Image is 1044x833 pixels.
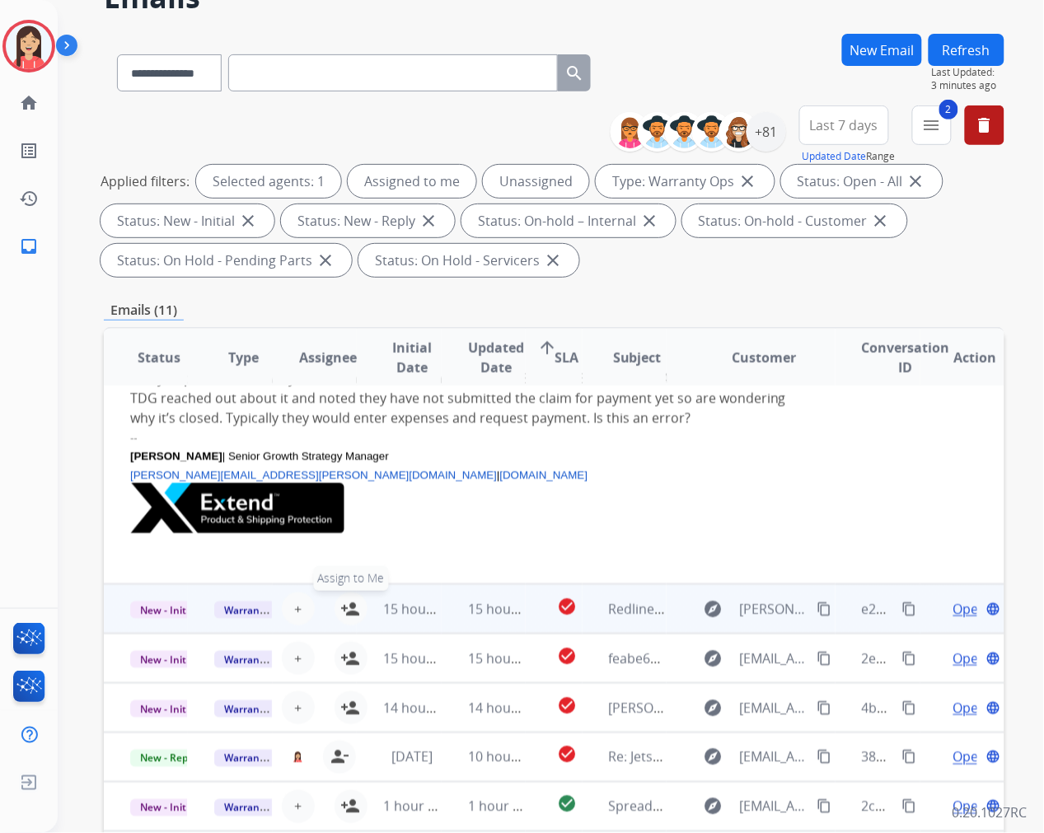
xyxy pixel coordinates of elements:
[214,799,299,817] span: Warranty Ops
[902,651,917,666] mat-icon: content_copy
[817,601,832,616] mat-icon: content_copy
[862,338,950,377] span: Conversation ID
[703,698,723,718] mat-icon: explore
[316,250,335,270] mat-icon: close
[557,745,577,765] mat-icon: check_circle
[596,165,775,198] div: Type: Warranty Ops
[747,112,786,152] div: +81
[282,790,315,823] button: +
[939,100,958,119] span: 2
[953,648,987,668] span: Open
[130,450,222,462] span: [PERSON_NAME]
[358,244,579,277] div: Status: On Hold - Servicers
[130,432,138,444] span: --
[294,648,302,668] span: +
[953,803,1028,823] p: 0.20.1027RC
[104,300,184,321] p: Emails (11)
[609,748,1027,766] span: Re: Jetson invoice for [PERSON_NAME]] Share your feedback with us
[555,348,579,367] span: SLA
[953,599,987,619] span: Open
[986,601,1001,616] mat-icon: language
[639,211,659,231] mat-icon: close
[906,171,926,191] mat-icon: close
[975,115,995,135] mat-icon: delete
[130,651,207,668] span: New - Initial
[101,204,274,237] div: Status: New - Initial
[214,700,299,718] span: Warranty Ops
[299,348,357,367] span: Assignee
[500,465,588,483] a: [DOMAIN_NAME]
[500,469,588,481] span: [DOMAIN_NAME]
[732,348,796,367] span: Customer
[282,592,315,625] button: +
[214,651,299,668] span: Warranty Ops
[468,338,524,377] span: Updated Date
[703,747,723,767] mat-icon: explore
[817,700,832,715] mat-icon: content_copy
[293,751,303,763] img: agent-avatar
[341,698,361,718] mat-icon: person_add
[799,105,889,145] button: Last 7 days
[871,211,891,231] mat-icon: close
[383,699,465,717] span: 14 hours ago
[6,23,52,69] img: avatar
[739,698,808,718] span: [EMAIL_ADDRESS][DOMAIN_NAME]
[130,799,207,817] span: New - Initial
[564,63,584,83] mat-icon: search
[932,79,1004,92] span: 3 minutes ago
[419,211,438,231] mat-icon: close
[739,599,808,619] span: [PERSON_NAME][EMAIL_ADDRESS][PERSON_NAME][DOMAIN_NAME]
[330,747,349,767] mat-icon: person_remove
[738,171,758,191] mat-icon: close
[537,338,557,358] mat-icon: arrow_upward
[341,599,361,619] mat-icon: person_add
[929,34,1004,66] button: Refresh
[817,799,832,814] mat-icon: content_copy
[468,748,550,766] span: 10 hours ago
[953,747,987,767] span: Open
[130,469,497,481] a: [PERSON_NAME][EMAIL_ADDRESS][PERSON_NAME][DOMAIN_NAME]
[461,204,676,237] div: Status: On-hold – Internal
[281,204,455,237] div: Status: New - Reply
[609,798,954,816] span: Spreadsheet shared with you: "Paid Guest Post Service"
[383,338,440,377] span: Initial Date
[842,34,922,66] button: New Email
[214,601,299,619] span: Warranty Ops
[902,601,917,616] mat-icon: content_copy
[483,165,589,198] div: Unassigned
[138,348,180,367] span: Status
[196,165,341,198] div: Selected agents: 1
[912,105,952,145] button: 2
[19,141,39,161] mat-icon: list_alt
[986,700,1001,715] mat-icon: language
[228,348,259,367] span: Type
[294,599,302,619] span: +
[703,648,723,668] mat-icon: explore
[932,66,1004,79] span: Last Updated:
[19,236,39,256] mat-icon: inbox
[557,646,577,666] mat-icon: check_circle
[703,797,723,817] mat-icon: explore
[468,649,550,667] span: 15 hours ago
[294,698,302,718] span: +
[101,244,352,277] div: Status: On Hold - Pending Parts
[609,600,762,618] span: Redline360 Claim Inquiry
[101,171,190,191] p: Applied filters:
[383,649,465,667] span: 15 hours ago
[682,204,907,237] div: Status: On-hold - Customer
[294,797,302,817] span: +
[703,599,723,619] mat-icon: explore
[609,649,1000,667] span: feabe662-ce1f-4dc8-acb5-c0fd3ad94048 - Request to file a claim
[383,600,465,618] span: 15 hours ago
[902,799,917,814] mat-icon: content_copy
[543,250,563,270] mat-icon: close
[468,699,550,717] span: 14 hours ago
[739,797,808,817] span: [EMAIL_ADDRESS][DOMAIN_NAME]
[986,750,1001,765] mat-icon: language
[335,592,368,625] button: Assign to Me
[781,165,943,198] div: Status: Open - All
[130,368,809,428] div: Can you please advise why this claim is closed? Claim ID: c893f38f-2322-432a-9d9a-52e4f44bc4a1 TD...
[348,165,476,198] div: Assigned to me
[468,798,536,816] span: 1 hour ago
[922,115,942,135] mat-icon: menu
